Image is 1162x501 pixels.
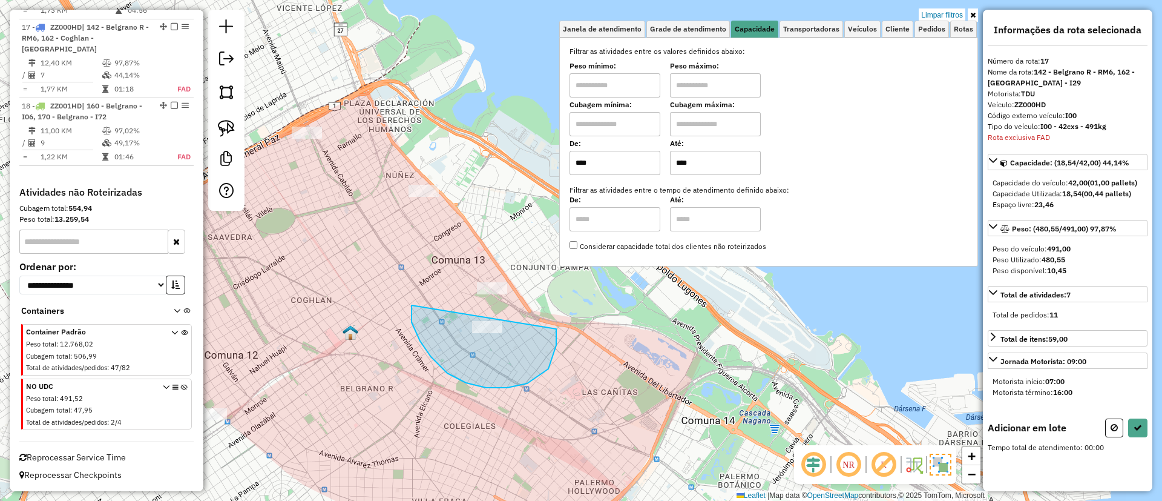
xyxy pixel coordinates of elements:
strong: I00 [1065,111,1077,120]
span: Reprocessar Service Time [19,452,126,463]
label: Peso mínimo: [570,61,660,71]
span: Exibir rótulo [869,450,898,479]
div: Capacidade do veículo: [993,178,1143,188]
span: Rotas [954,25,973,33]
a: Criar modelo [214,147,238,174]
span: Containers [21,305,158,317]
span: Container Padrão [26,327,157,337]
label: De: [570,138,660,149]
div: Cubagem total: [19,203,194,214]
div: Jornada Motorista: 09:00 [988,371,1147,403]
label: Filtrar as atividades entre o tempo de atendimento definido abaixo: [562,185,975,196]
td: = [22,151,28,163]
i: % de utilização da cubagem [102,71,111,79]
span: 506,99 [74,352,97,360]
div: Rota exclusiva FAD [988,132,1147,143]
td: 1,77 KM [40,83,102,95]
span: Capacidade [735,25,775,33]
div: Peso: (480,55/491,00) 97,87% [988,239,1147,281]
span: Pedidos [918,25,945,33]
i: Tempo total em rota [102,85,108,93]
td: 49,17% [114,137,164,149]
label: Cubagem mínima: [570,99,660,110]
td: 12,40 KM [40,57,102,69]
strong: 491,00 [1047,244,1071,253]
input: Considerar capacidade total dos clientes não roteirizados [570,241,577,249]
span: 491,52 [60,394,83,403]
a: Nova sessão e pesquisa [214,15,238,42]
div: Total de pedidos: [993,310,1143,320]
span: Total de atividades: [1000,290,1071,299]
strong: ZZ000HD [1014,100,1046,109]
em: Opções [182,23,189,30]
strong: 16:00 [1053,388,1072,397]
span: Cubagem total [26,406,70,414]
a: Capacidade: (18,54/42,00) 44,14% [988,154,1147,170]
label: Cubagem máxima: [670,99,761,110]
strong: 23,46 [1034,200,1054,209]
div: Motorista término: [993,387,1143,398]
span: : [107,363,109,372]
em: Alterar sequência das rotas [160,102,167,109]
span: 12.768,02 [60,340,93,348]
i: Tempo total em rota [102,153,108,161]
i: Distância Total [28,127,36,134]
a: Limpar filtros [919,8,965,22]
div: Motorista: [988,88,1147,99]
strong: 18,54 [1062,189,1082,198]
span: ZZ000HD [50,22,82,32]
div: Espaço livre: [993,199,1143,210]
div: Jornada Motorista: 09:00 [1000,356,1086,367]
span: Janela de atendimento [563,25,642,33]
td: 7 [40,69,102,81]
div: Veículo: [988,99,1147,110]
div: Capacidade: (18,54/42,00) 44,14% [988,173,1147,215]
div: Tipo do veículo: [988,121,1147,132]
i: % de utilização do peso [102,127,111,134]
span: Cliente [885,25,910,33]
label: Até: [670,138,761,149]
i: Distância Total [28,59,36,67]
span: Cubagem total [26,352,70,360]
a: Total de itens:59,00 [988,330,1147,347]
a: Peso: (480,55/491,00) 97,87% [988,220,1147,236]
strong: 42,00 [1068,178,1088,187]
td: 01:18 [114,83,164,95]
i: Total de Atividades [28,71,36,79]
span: : [56,394,58,403]
span: Total de atividades/pedidos [26,418,107,426]
a: Jornada Motorista: 09:00 [988,353,1147,369]
span: NO UDC [26,381,157,392]
label: Peso máximo: [670,61,761,71]
button: Confirmar [1128,419,1147,437]
a: OpenStreetMap [807,491,859,500]
i: % de utilização do peso [102,59,111,67]
span: Ocultar NR [834,450,863,479]
a: Zoom out [962,465,980,483]
span: ZZ001HD [50,101,82,110]
div: Peso Utilizado: [993,254,1143,265]
td: FAD [164,151,191,163]
div: Total de atividades:7 [988,305,1147,325]
td: / [22,69,28,81]
a: Leaflet [737,491,766,500]
em: Alterar sequência das rotas [160,23,167,30]
span: 2/4 [111,418,122,426]
td: FAD [164,83,191,95]
td: / [22,137,28,149]
span: : [107,418,109,426]
strong: 13.259,54 [54,214,89,224]
label: Considerar capacidade total dos clientes não roteirizados [570,241,766,252]
i: % de utilização da cubagem [102,139,111,147]
button: Ordem crescente [166,276,185,294]
span: Grade de atendimento [650,25,726,33]
label: Filtrar as atividades entre os valores definidos abaixo: [562,46,975,57]
strong: 480,55 [1042,255,1065,264]
h4: Adicionar em lote [988,422,1066,434]
div: Motorista início: [993,376,1143,387]
img: Selecionar atividades - polígono [218,84,235,101]
span: Peso: (480,55/491,00) 97,87% [1012,224,1117,233]
span: Total de atividades/pedidos [26,363,107,372]
label: De: [570,194,660,205]
i: Opções [172,384,179,430]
